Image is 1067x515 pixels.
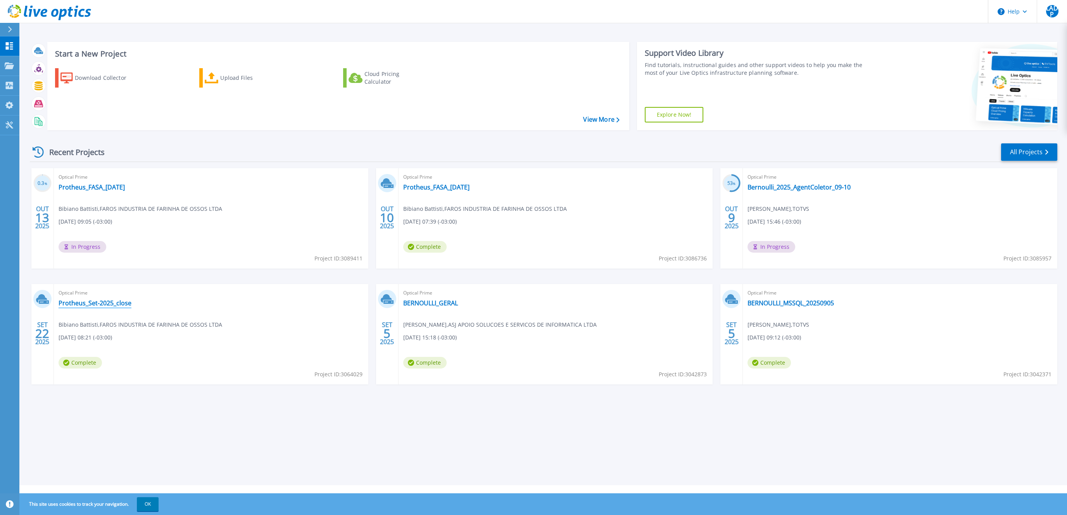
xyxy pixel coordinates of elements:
a: Protheus_Set-2025_close [59,299,131,307]
div: Support Video Library [645,48,863,58]
div: OUT 2025 [35,203,50,232]
div: SET 2025 [724,319,739,348]
a: BERNOULLI_MSSQL_20250905 [748,299,834,307]
h3: 53 [722,179,741,188]
a: All Projects [1001,143,1057,161]
a: Protheus_FASA_[DATE] [59,183,125,191]
span: Optical Prime [59,289,364,297]
span: Complete [403,357,447,369]
div: Cloud Pricing Calculator [364,70,426,86]
span: 5 [728,330,735,337]
span: Bibiano Battisti , FAROS INDUSTRIA DE FARINHA DE OSSOS LTDA [403,205,567,213]
span: Project ID: 3085957 [1003,254,1051,263]
span: [PERSON_NAME] , ASJ APOIO SOLUCOES E SERVICOS DE INFORMATICA LTDA [403,320,597,329]
span: [DATE] 15:18 (-03:00) [403,333,457,342]
a: Protheus_FASA_[DATE] [403,183,470,191]
span: LADP [1046,5,1058,17]
span: Project ID: 3089411 [314,254,363,263]
a: Upload Files [199,68,286,88]
div: OUT 2025 [380,203,394,232]
span: Optical Prime [748,173,1053,181]
div: OUT 2025 [724,203,739,232]
span: % [45,181,47,186]
span: Complete [403,241,447,253]
span: [DATE] 07:39 (-03:00) [403,217,457,226]
span: Optical Prime [403,289,708,297]
div: Recent Projects [30,143,115,162]
span: [DATE] 08:21 (-03:00) [59,333,112,342]
span: Project ID: 3064029 [314,370,363,379]
span: [DATE] 09:12 (-03:00) [748,333,801,342]
a: Bernoulli_2025_AgentColetor_09-10 [748,183,851,191]
span: % [733,181,736,186]
span: Optical Prime [403,173,708,181]
span: Complete [748,357,791,369]
span: Optical Prime [748,289,1053,297]
span: This site uses cookies to track your navigation. [21,497,159,511]
div: Upload Files [220,70,282,86]
span: 13 [35,214,49,221]
span: [DATE] 09:05 (-03:00) [59,217,112,226]
span: 22 [35,330,49,337]
span: 5 [383,330,390,337]
div: Download Collector [75,70,137,86]
span: In Progress [748,241,795,253]
span: [PERSON_NAME] , TOTVS [748,320,809,329]
h3: 0.3 [33,179,52,188]
span: Project ID: 3042371 [1003,370,1051,379]
button: OK [137,497,159,511]
span: Project ID: 3086736 [659,254,707,263]
span: In Progress [59,241,106,253]
span: Complete [59,357,102,369]
span: 10 [380,214,394,221]
div: Find tutorials, instructional guides and other support videos to help you make the most of your L... [645,61,863,77]
a: Cloud Pricing Calculator [343,68,430,88]
span: Project ID: 3042873 [659,370,707,379]
span: [PERSON_NAME] , TOTVS [748,205,809,213]
span: Optical Prime [59,173,364,181]
a: Explore Now! [645,107,704,122]
span: Bibiano Battisti , FAROS INDUSTRIA DE FARINHA DE OSSOS LTDA [59,205,222,213]
h3: Start a New Project [55,50,619,58]
div: SET 2025 [380,319,394,348]
a: BERNOULLI_GERAL [403,299,458,307]
a: View More [583,116,619,123]
a: Download Collector [55,68,142,88]
div: SET 2025 [35,319,50,348]
span: Bibiano Battisti , FAROS INDUSTRIA DE FARINHA DE OSSOS LTDA [59,320,222,329]
span: 9 [728,214,735,221]
span: [DATE] 15:46 (-03:00) [748,217,801,226]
